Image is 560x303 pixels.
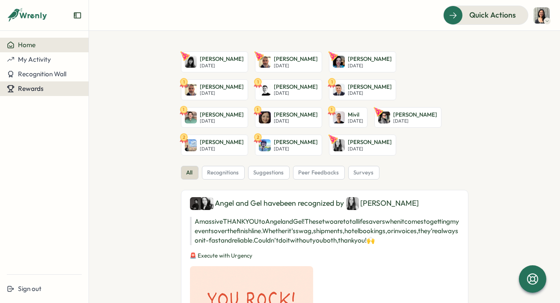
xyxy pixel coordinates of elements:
[299,169,339,177] span: peer feedbacks
[259,111,271,123] img: Nadia Comegna
[348,55,392,63] p: [PERSON_NAME]
[255,51,322,72] a: Chad Ballentine[PERSON_NAME][DATE]
[200,118,244,124] p: [DATE]
[329,79,396,100] a: 1Matt Savel[PERSON_NAME][DATE]
[257,78,258,84] text: 1
[533,7,550,24] img: Melissa Pallarca
[200,138,244,146] p: [PERSON_NAME]
[329,51,396,72] a: Britt Hambleton[PERSON_NAME][DATE]
[274,90,318,96] p: [DATE]
[18,70,66,78] span: Recognition Wall
[331,106,332,112] text: 1
[254,169,284,177] span: suggestions
[354,169,374,177] span: surveys
[348,83,392,91] p: [PERSON_NAME]
[333,56,345,68] img: Britt Hambleton
[348,138,392,146] p: [PERSON_NAME]
[185,56,197,68] img: Caitlin Hutnyk
[256,134,259,140] text: 2
[190,197,459,210] div: Angel and Gel have been recognized by
[18,55,51,63] span: My Activity
[183,78,184,84] text: 1
[348,63,392,69] p: [DATE]
[259,84,271,96] img: Josh Andrews
[348,111,364,119] p: Mivil
[185,139,197,151] img: Edward Howard
[200,83,244,91] p: [PERSON_NAME]
[207,169,239,177] span: recognitions
[18,285,41,293] span: Sign out
[185,111,197,123] img: Trevor Kirsh
[346,197,419,210] div: [PERSON_NAME]
[259,139,271,151] img: Dustin Fennell
[200,90,244,96] p: [DATE]
[190,197,203,210] img: Angel
[348,118,364,124] p: [DATE]
[274,146,318,152] p: [DATE]
[394,111,438,119] p: [PERSON_NAME]
[255,135,322,156] a: 2Dustin Fennell[PERSON_NAME][DATE]
[329,107,367,128] a: 1MivilMivil[DATE]
[73,11,82,20] button: Expand sidebar
[181,79,248,100] a: 1Chad Ballentine[PERSON_NAME][DATE]
[200,146,244,152] p: [DATE]
[443,6,528,24] button: Quick Actions
[274,118,318,124] p: [DATE]
[274,111,318,119] p: [PERSON_NAME]
[187,169,193,177] span: all
[255,107,322,128] a: 1Nadia Comegna[PERSON_NAME][DATE]
[346,197,359,210] img: Nicole Gomes
[181,51,248,72] a: Caitlin Hutnyk[PERSON_NAME][DATE]
[190,252,459,260] p: 🚨 Execute with Urgency
[333,84,345,96] img: Matt Savel
[329,135,396,156] a: Nicole Gomes[PERSON_NAME][DATE]
[274,63,318,69] p: [DATE]
[182,134,185,140] text: 2
[274,83,318,91] p: [PERSON_NAME]
[18,84,44,93] span: Rewards
[200,55,244,63] p: [PERSON_NAME]
[181,107,248,128] a: 1Trevor Kirsh[PERSON_NAME][DATE]
[200,63,244,69] p: [DATE]
[333,111,345,123] img: Mivil
[181,135,248,156] a: 2Edward Howard[PERSON_NAME][DATE]
[259,56,271,68] img: Chad Ballentine
[255,79,322,100] a: 1Josh Andrews[PERSON_NAME][DATE]
[257,106,258,112] text: 1
[469,9,516,21] span: Quick Actions
[274,138,318,146] p: [PERSON_NAME]
[190,217,459,245] p: A massive THANK YOU to Angel and Gel! These two are total lifesavers when it comes to getting my ...
[185,84,197,96] img: Chad Ballentine
[331,78,332,84] text: 1
[201,197,213,210] img: Gel San Diego
[18,41,36,49] span: Home
[394,118,438,124] p: [DATE]
[333,139,345,151] img: Nicole Gomes
[378,111,390,123] img: Jacob Johnston
[183,106,184,112] text: 1
[374,107,441,128] a: Jacob Johnston[PERSON_NAME][DATE]
[200,111,244,119] p: [PERSON_NAME]
[274,55,318,63] p: [PERSON_NAME]
[348,146,392,152] p: [DATE]
[348,90,392,96] p: [DATE]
